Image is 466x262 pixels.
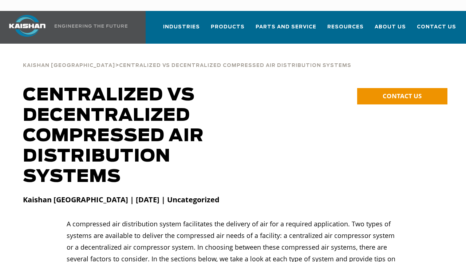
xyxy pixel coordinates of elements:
[417,23,456,31] span: Contact Us
[23,62,115,68] a: Kaishan [GEOGRAPHIC_DATA]
[23,195,220,205] strong: Kaishan [GEOGRAPHIC_DATA] | [DATE] | Uncategorized
[357,88,447,104] a: CONTACT US
[327,23,364,31] span: Resources
[383,92,422,100] span: CONTACT US
[55,24,127,28] img: Engineering the future
[119,63,351,68] span: Centralized vs Decentralized Compressed Air Distribution Systems
[327,17,364,42] a: Resources
[256,17,316,42] a: Parts and Service
[23,55,351,71] div: >
[211,17,245,42] a: Products
[375,17,406,42] a: About Us
[163,23,200,31] span: Industries
[256,23,316,31] span: Parts and Service
[417,17,456,42] a: Contact Us
[163,17,200,42] a: Industries
[375,23,406,31] span: About Us
[211,23,245,31] span: Products
[119,62,351,68] a: Centralized vs Decentralized Compressed Air Distribution Systems
[23,63,115,68] span: Kaishan [GEOGRAPHIC_DATA]
[23,87,204,186] span: CENTRALIZED VS DECENTRALIZED COMPRESSED AIR DISTRIBUTION SYSTEMS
